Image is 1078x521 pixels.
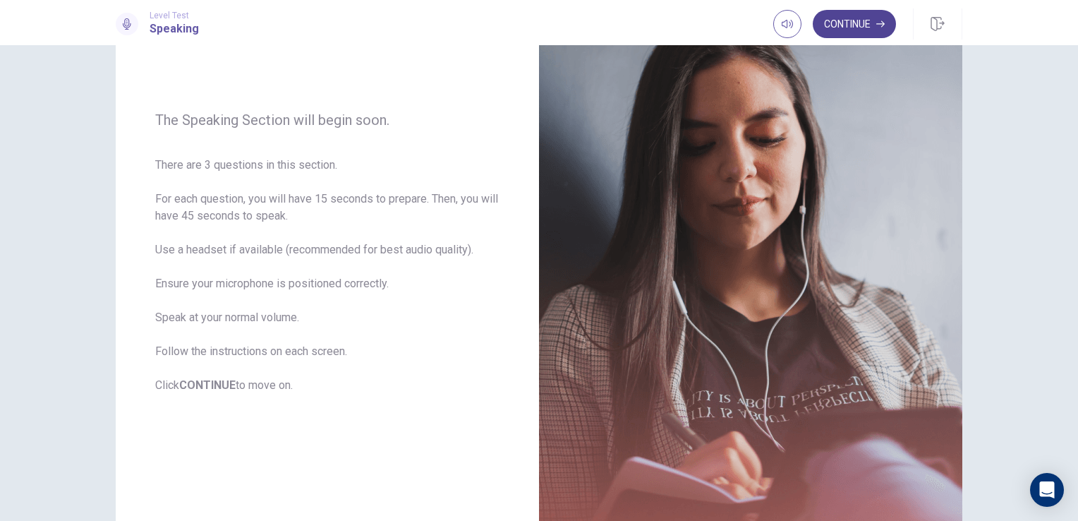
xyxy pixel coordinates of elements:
span: There are 3 questions in this section. For each question, you will have 15 seconds to prepare. Th... [155,157,499,394]
span: The Speaking Section will begin soon. [155,112,499,128]
h1: Speaking [150,20,199,37]
button: Continue [813,10,896,38]
div: Open Intercom Messenger [1030,473,1064,507]
b: CONTINUE [179,378,236,392]
span: Level Test [150,11,199,20]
